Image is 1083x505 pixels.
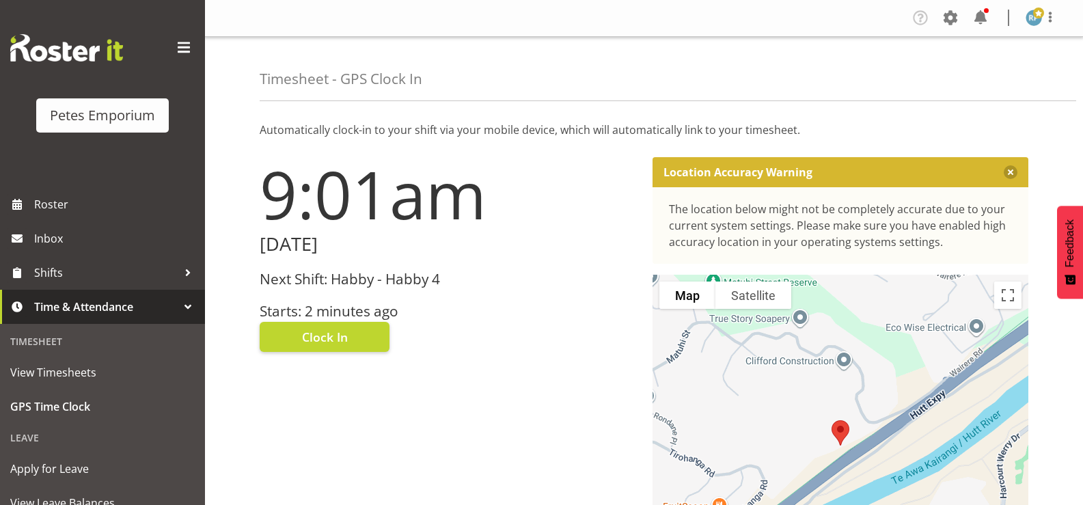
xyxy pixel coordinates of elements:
[3,390,202,424] a: GPS Time Clock
[50,105,155,126] div: Petes Emporium
[1026,10,1042,26] img: reina-puketapu721.jpg
[260,71,422,87] h4: Timesheet - GPS Clock In
[302,328,348,346] span: Clock In
[260,157,636,231] h1: 9:01am
[3,452,202,486] a: Apply for Leave
[10,459,195,479] span: Apply for Leave
[10,362,195,383] span: View Timesheets
[1057,206,1083,299] button: Feedback - Show survey
[663,165,812,179] p: Location Accuracy Warning
[34,262,178,283] span: Shifts
[34,297,178,317] span: Time & Attendance
[10,396,195,417] span: GPS Time Clock
[659,282,715,309] button: Show street map
[1004,165,1017,179] button: Close message
[260,234,636,255] h2: [DATE]
[34,194,198,215] span: Roster
[715,282,791,309] button: Show satellite imagery
[994,282,1022,309] button: Toggle fullscreen view
[669,201,1013,250] div: The location below might not be completely accurate due to your current system settings. Please m...
[1064,219,1076,267] span: Feedback
[260,322,389,352] button: Clock In
[10,34,123,62] img: Rosterit website logo
[260,122,1028,138] p: Automatically clock-in to your shift via your mobile device, which will automatically link to you...
[260,271,636,287] h3: Next Shift: Habby - Habby 4
[34,228,198,249] span: Inbox
[3,424,202,452] div: Leave
[3,355,202,390] a: View Timesheets
[260,303,636,319] h3: Starts: 2 minutes ago
[3,327,202,355] div: Timesheet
